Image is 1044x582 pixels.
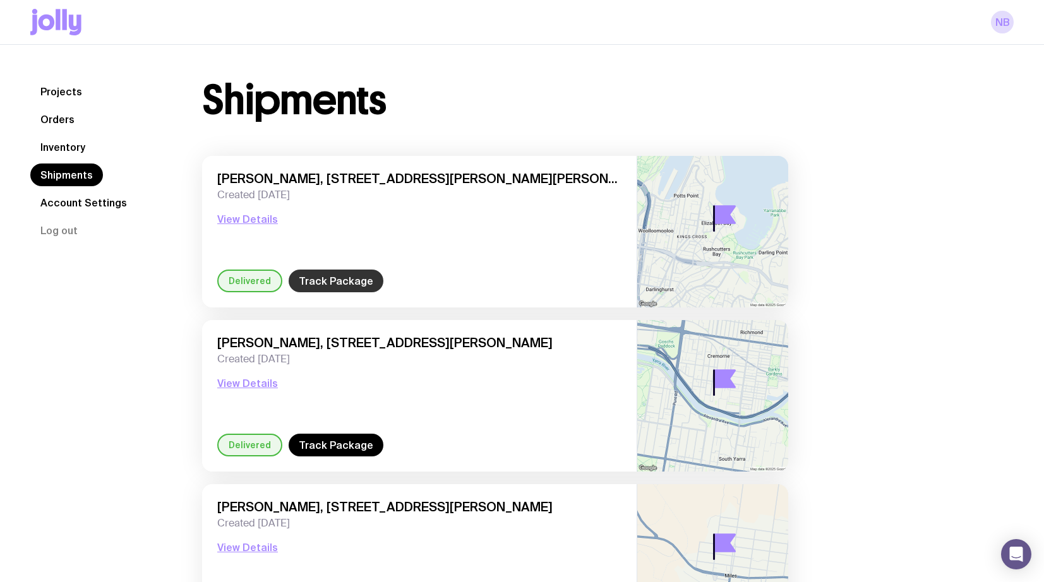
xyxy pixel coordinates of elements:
button: Log out [30,219,88,242]
span: Created [DATE] [217,189,621,201]
span: [PERSON_NAME], [STREET_ADDRESS][PERSON_NAME] [217,335,621,350]
a: Track Package [289,270,383,292]
button: View Details [217,211,278,227]
a: Shipments [30,163,103,186]
a: Inventory [30,136,95,158]
h1: Shipments [202,80,386,121]
a: NB [991,11,1014,33]
span: [PERSON_NAME], [STREET_ADDRESS][PERSON_NAME][PERSON_NAME] [217,171,621,186]
div: Delivered [217,434,282,456]
span: [PERSON_NAME], [STREET_ADDRESS][PERSON_NAME] [217,499,621,514]
button: View Details [217,540,278,555]
span: Created [DATE] [217,353,621,365]
a: Account Settings [30,191,137,214]
div: Open Intercom Messenger [1001,539,1031,569]
a: Track Package [289,434,383,456]
a: Orders [30,108,85,131]
img: staticmap [637,320,788,472]
a: Projects [30,80,92,103]
span: Created [DATE] [217,517,621,530]
img: staticmap [637,156,788,307]
button: View Details [217,376,278,391]
div: Delivered [217,270,282,292]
